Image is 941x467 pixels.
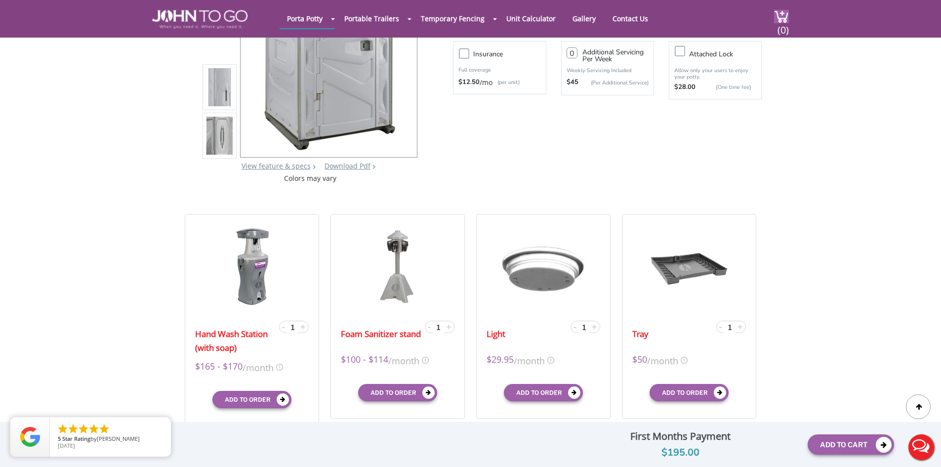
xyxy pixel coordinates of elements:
img: chevron.png [372,165,375,169]
a: Contact Us [605,9,655,28]
p: {One time fee} [700,83,751,92]
li:  [88,423,100,435]
li:  [78,423,89,435]
img: icon [276,364,283,371]
li:  [57,423,69,435]
a: Download Pdf [325,161,370,170]
button: Add to order [212,391,291,408]
span: - [282,321,285,333]
a: Light [487,327,505,341]
p: (per unit) [492,78,520,87]
a: Portable Trailers [337,9,407,28]
span: - [719,321,722,333]
span: $29.95 [487,353,514,367]
img: 19 [226,227,278,306]
img: 19 [650,227,729,306]
h3: Additional Servicing Per Week [582,49,649,63]
div: /mo [458,78,540,87]
p: Weekly Servicing Included [567,67,649,74]
img: cart a [774,10,789,23]
a: Foam Sanitizer stand [341,327,421,341]
strong: $45 [567,78,578,87]
button: Add To Cart [808,434,894,455]
button: Add to order [650,384,729,401]
img: JOHN to go [152,10,247,29]
input: 0 [567,47,577,58]
span: $50 [632,353,647,367]
li:  [67,423,79,435]
strong: $12.50 [458,78,480,87]
p: (Per Additional Service) [578,79,649,86]
img: right arrow icon [313,165,316,169]
img: 19 [487,227,600,306]
span: Star Rating [62,435,90,442]
img: icon [547,357,554,364]
span: /month [243,360,274,374]
p: Full coverage [458,65,540,75]
span: 5 [58,435,61,442]
a: Tray [632,327,649,341]
div: Colors may vary [203,173,418,183]
span: $100 - $114 [341,353,388,367]
button: Add to order [504,384,583,401]
span: - [573,321,576,333]
span: by [58,436,163,443]
span: $165 - $170 [195,360,243,374]
span: /month [647,353,678,367]
a: Temporary Fencing [413,9,492,28]
span: [PERSON_NAME] [97,435,140,442]
img: icon [422,357,429,364]
span: + [446,321,451,333]
h3: Attached lock [689,48,766,60]
button: Live Chat [901,427,941,467]
h3: Insurance [473,48,550,60]
a: View feature & specs [242,161,311,170]
img: icon [681,357,688,364]
span: + [592,321,597,333]
span: /month [514,353,545,367]
strong: $28.00 [674,83,696,92]
a: Hand Wash Station (with soap) [195,327,277,355]
img: Review Rating [20,427,40,447]
p: Allow only your users to enjoy your potty. [674,67,756,80]
span: + [737,321,742,333]
a: Porta Potty [280,9,330,28]
img: 19 [375,227,420,306]
li:  [98,423,110,435]
span: [DATE] [58,442,75,449]
a: Unit Calculator [499,9,563,28]
div: $195.00 [561,445,800,461]
img: Product [206,19,233,252]
div: First Months Payment [561,428,800,445]
span: + [300,321,305,333]
button: Add to order [358,384,437,401]
span: /month [388,353,419,367]
a: Gallery [565,9,603,28]
span: - [428,321,431,333]
span: (0) [777,15,789,37]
